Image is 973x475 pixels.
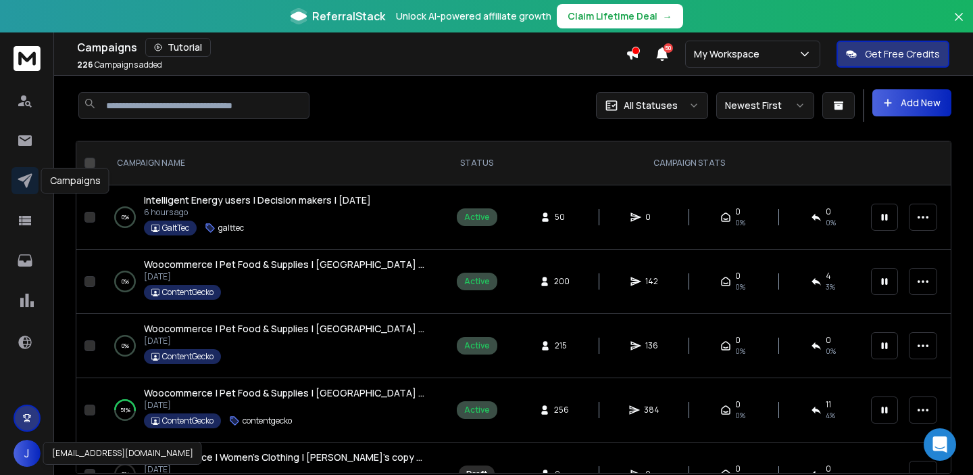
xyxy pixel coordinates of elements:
p: ContentGecko [162,287,214,298]
button: Tutorial [145,38,211,57]
span: 226 [77,59,93,70]
th: STATUS [439,141,515,185]
p: ContentGecko [162,415,214,426]
span: 0% [735,346,745,357]
div: Active [464,212,490,223]
span: Intelligent Energy users | Decision makers | [DATE] [144,194,371,206]
div: Active [464,340,490,351]
span: 384 [644,405,659,415]
td: 0%Woocommerce | Pet Food & Supplies | [GEOGRAPHIC_DATA] | [PERSON_NAME]'s unhinged, Erki v2 | [DA... [101,250,439,314]
span: 0 [735,399,741,410]
button: J [14,440,41,467]
span: 0 [735,271,741,281]
p: Campaigns added [77,60,162,70]
p: Unlock AI-powered affiliate growth [396,9,551,23]
span: 11 [826,399,831,410]
a: Woocommerce | Women's Clothing | [PERSON_NAME]'s copy V4 | [GEOGRAPHIC_DATA] | [DATE] [144,451,425,464]
button: Newest First [716,92,814,119]
span: 0 [645,212,659,223]
span: 4 [826,271,831,281]
p: All Statuses [624,99,678,112]
td: 51%Woocommerce | Pet Food & Supplies | [GEOGRAPHIC_DATA] | Eerik's unhinged, shorter | [DATE][DAT... [101,378,439,443]
p: 0 % [122,275,129,288]
span: Woocommerce | Pet Food & Supplies | [GEOGRAPHIC_DATA] | Eerik's unhinged, shorter | [DATE] [144,386,573,399]
div: [EMAIL_ADDRESS][DOMAIN_NAME] [43,442,202,465]
span: 50 [664,43,673,53]
a: Intelligent Energy users | Decision makers | [DATE] [144,194,371,207]
span: 0 [735,335,741,346]
td: 0%Woocommerce | Pet Food & Supplies | [GEOGRAPHIC_DATA] | Eerik's unhinged, Erki v1 | [DATE][DATE... [101,314,439,378]
a: Woocommerce | Pet Food & Supplies | [GEOGRAPHIC_DATA] | Eerik's unhinged, Erki v1 | [DATE] [144,322,425,336]
span: Woocommerce | Pet Food & Supplies | [GEOGRAPHIC_DATA] | [PERSON_NAME]'s unhinged, Erki v2 | [DATE] [144,258,622,271]
p: [DATE] [144,464,425,475]
p: GaltTec [162,223,189,233]
span: 0 % [826,346,836,357]
div: Open Intercom Messenger [924,428,956,461]
span: 142 [645,276,659,287]
span: Woocommerce | Women's Clothing | [PERSON_NAME]'s copy V4 | [GEOGRAPHIC_DATA] | [DATE] [144,451,574,463]
button: Get Free Credits [837,41,949,68]
th: CAMPAIGN NAME [101,141,439,185]
button: Claim Lifetime Deal→ [557,4,683,28]
span: 0 [735,463,741,474]
button: Add New [872,89,951,116]
a: Woocommerce | Pet Food & Supplies | [GEOGRAPHIC_DATA] | [PERSON_NAME]'s unhinged, Erki v2 | [DATE] [144,258,425,271]
span: Woocommerce | Pet Food & Supplies | [GEOGRAPHIC_DATA] | Eerik's unhinged, Erki v1 | [DATE] [144,322,566,335]
p: 0 % [122,339,129,353]
span: 136 [645,340,659,351]
span: 0 [826,463,831,474]
a: Woocommerce | Pet Food & Supplies | [GEOGRAPHIC_DATA] | Eerik's unhinged, shorter | [DATE] [144,386,425,400]
p: [DATE] [144,271,425,282]
p: galttec [218,223,244,233]
span: 0 [826,335,831,346]
span: ReferralStack [312,8,385,24]
span: 0% [735,281,745,292]
span: 0 [735,206,741,217]
p: 51 % [120,403,130,417]
div: Campaigns [41,168,109,194]
p: 6 hours ago [144,207,371,218]
span: 200 [554,276,570,287]
p: My Workspace [694,47,765,61]
td: 0%Intelligent Energy users | Decision makers | [DATE]6 hours agoGaltTecgalttec [101,185,439,250]
p: contentgecko [243,415,292,426]
p: ContentGecko [162,351,214,362]
span: 3 % [826,281,835,292]
div: Active [464,276,490,287]
span: 215 [555,340,568,351]
th: CAMPAIGN STATS [515,141,863,185]
span: 256 [554,405,569,415]
p: 0 % [122,210,129,224]
div: Active [464,405,490,415]
span: 0 [826,206,831,217]
p: [DATE] [144,400,425,411]
span: 0% [735,217,745,228]
button: Close banner [950,8,968,41]
p: [DATE] [144,336,425,346]
span: 0% [826,217,836,228]
span: 0% [735,410,745,421]
span: → [663,9,672,23]
div: Campaigns [77,38,626,57]
p: Get Free Credits [865,47,940,61]
span: 50 [555,212,568,223]
span: 4 % [826,410,835,421]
